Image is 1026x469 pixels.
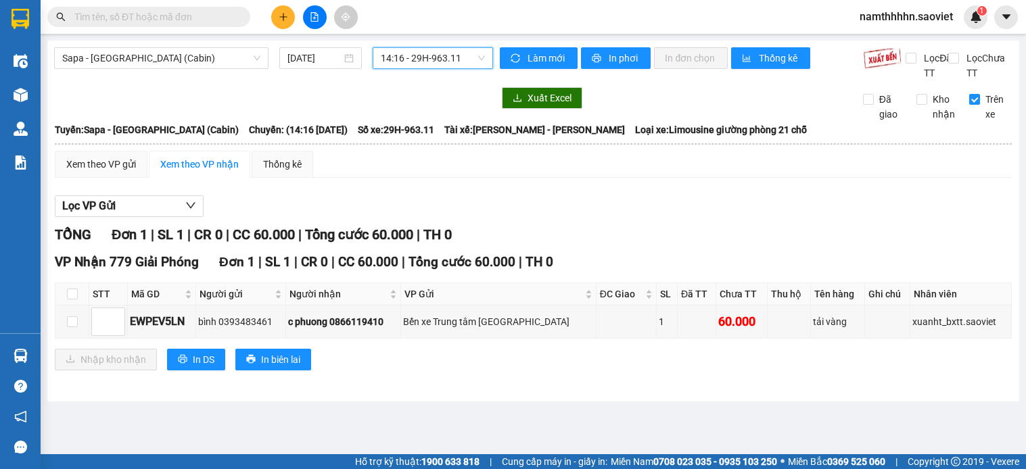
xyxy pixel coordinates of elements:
span: TỔNG [55,226,91,243]
button: Lọc VP Gửi [55,195,204,217]
span: CR 0 [301,254,328,270]
span: download [513,93,522,104]
td: EWPEV5LN [128,305,196,338]
span: Đơn 1 [112,226,147,243]
span: question-circle [14,380,27,393]
button: bar-chartThống kê [731,47,810,69]
button: file-add [303,5,327,29]
span: Loại xe: Limousine giường phòng 21 chỗ [635,122,807,137]
span: Chuyến: (14:16 [DATE]) [249,122,348,137]
span: printer [178,354,187,365]
th: Thu hộ [768,283,811,305]
span: 1 [979,6,984,16]
th: Ghi chú [865,283,910,305]
span: file-add [310,12,319,22]
span: TH 0 [526,254,553,270]
div: bình 0393483461 [198,314,284,329]
span: sync [511,53,522,64]
span: Làm mới [528,51,567,66]
span: SL 1 [265,254,291,270]
input: Tìm tên, số ĐT hoặc mã đơn [74,9,234,24]
img: warehouse-icon [14,349,28,363]
th: Tên hàng [811,283,865,305]
td: Bến xe Trung tâm Lào Cai [401,305,597,338]
button: printerIn DS [167,349,225,370]
span: | [226,226,229,243]
button: printerIn biên lai [235,349,311,370]
span: Lọc Chưa TT [961,51,1012,80]
span: Sapa - Hà Nội (Cabin) [62,48,260,68]
span: Lọc Đã TT [918,51,954,80]
span: | [294,254,298,270]
button: plus [271,5,295,29]
span: Tổng cước 60.000 [305,226,413,243]
div: Xem theo VP gửi [66,157,136,172]
span: CR 0 [194,226,223,243]
span: printer [246,354,256,365]
span: Tài xế: [PERSON_NAME] - [PERSON_NAME] [444,122,625,137]
span: Xuất Excel [528,91,572,105]
span: 14:16 - 29H-963.11 [381,48,485,68]
span: aim [341,12,350,22]
span: message [14,441,27,453]
img: icon-new-feature [970,11,982,23]
span: Thống kê [759,51,799,66]
span: VP Nhận 779 Giải Phóng [55,254,199,270]
th: Nhân viên [910,283,1012,305]
span: | [490,454,492,469]
strong: 0708 023 035 - 0935 103 250 [653,456,777,467]
span: Trên xe [980,92,1012,122]
span: copyright [951,457,960,466]
th: Chưa TT [716,283,767,305]
div: 60.000 [718,312,764,331]
img: warehouse-icon [14,54,28,68]
span: bar-chart [742,53,753,64]
span: ĐC Giao [600,287,643,301]
span: | [895,454,897,469]
span: CC 60.000 [338,254,398,270]
b: Tuyến: Sapa - [GEOGRAPHIC_DATA] (Cabin) [55,124,239,135]
span: Kho nhận [927,92,960,122]
button: In đơn chọn [654,47,728,69]
span: Đã giao [874,92,906,122]
span: Người nhận [289,287,386,301]
th: STT [89,283,128,305]
img: 9k= [863,47,902,69]
sup: 1 [977,6,987,16]
span: In biên lai [261,352,300,367]
span: search [56,12,66,22]
span: VP Gửi [404,287,582,301]
span: | [417,226,420,243]
span: | [519,254,522,270]
span: SL 1 [158,226,184,243]
span: Miền Nam [611,454,777,469]
span: | [331,254,335,270]
div: tải vàng [813,314,862,329]
span: namthhhhn.saoviet [849,8,964,25]
span: In DS [193,352,214,367]
span: In phơi [609,51,640,66]
th: Đã TT [678,283,716,305]
span: caret-down [1000,11,1012,23]
div: c phuong 0866119410 [288,314,398,329]
button: caret-down [994,5,1018,29]
span: Miền Bắc [788,454,885,469]
span: notification [14,410,27,423]
button: syncLàm mới [500,47,578,69]
span: | [151,226,154,243]
input: 12/09/2025 [287,51,342,66]
span: | [402,254,405,270]
img: solution-icon [14,155,28,170]
span: TH 0 [423,226,452,243]
span: Hỗ trợ kỹ thuật: [355,454,480,469]
button: aim [334,5,358,29]
img: warehouse-icon [14,88,28,102]
button: downloadXuất Excel [502,87,582,109]
div: EWPEV5LN [130,313,193,330]
span: plus [279,12,288,22]
strong: 1900 633 818 [421,456,480,467]
div: xuanht_bxtt.saoviet [912,314,1009,329]
button: printerIn phơi [581,47,651,69]
img: warehouse-icon [14,122,28,136]
span: Cung cấp máy in - giấy in: [502,454,607,469]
